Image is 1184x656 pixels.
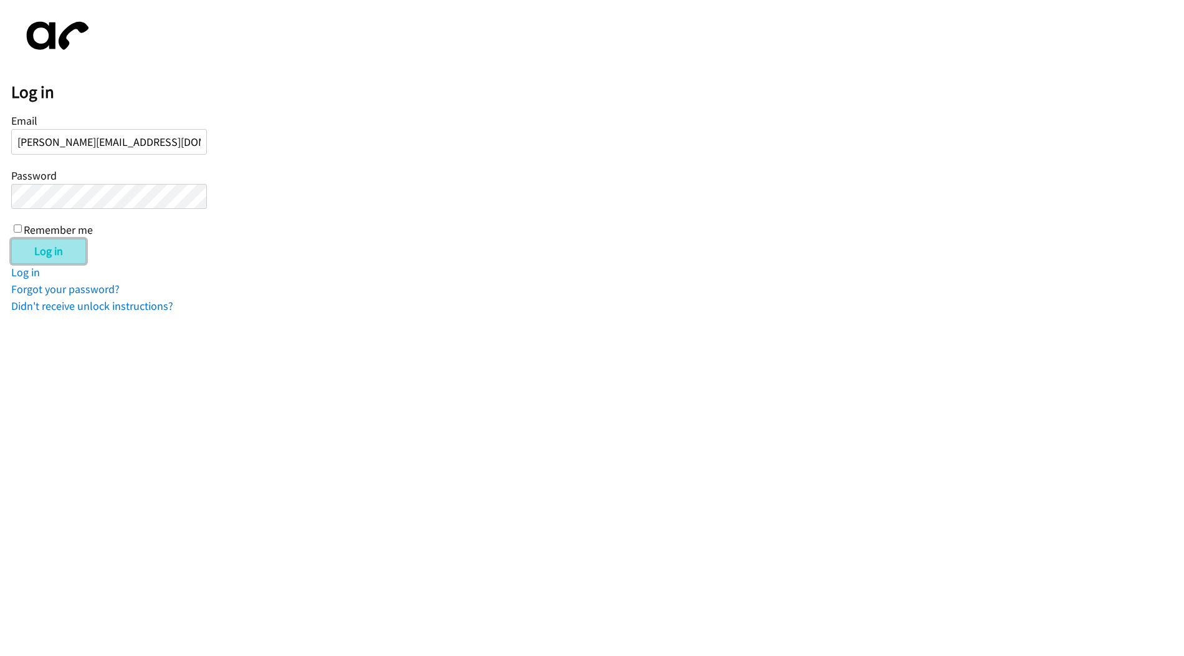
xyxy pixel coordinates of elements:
label: Email [11,113,37,128]
img: aphone-8a226864a2ddd6a5e75d1ebefc011f4aa8f32683c2d82f3fb0802fe031f96514.svg [11,11,98,60]
a: Forgot your password? [11,282,120,296]
input: Log in [11,239,86,264]
a: Didn't receive unlock instructions? [11,299,173,313]
a: Log in [11,265,40,279]
label: Password [11,168,57,183]
label: Remember me [24,223,93,238]
h2: Log in [11,82,1184,103]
